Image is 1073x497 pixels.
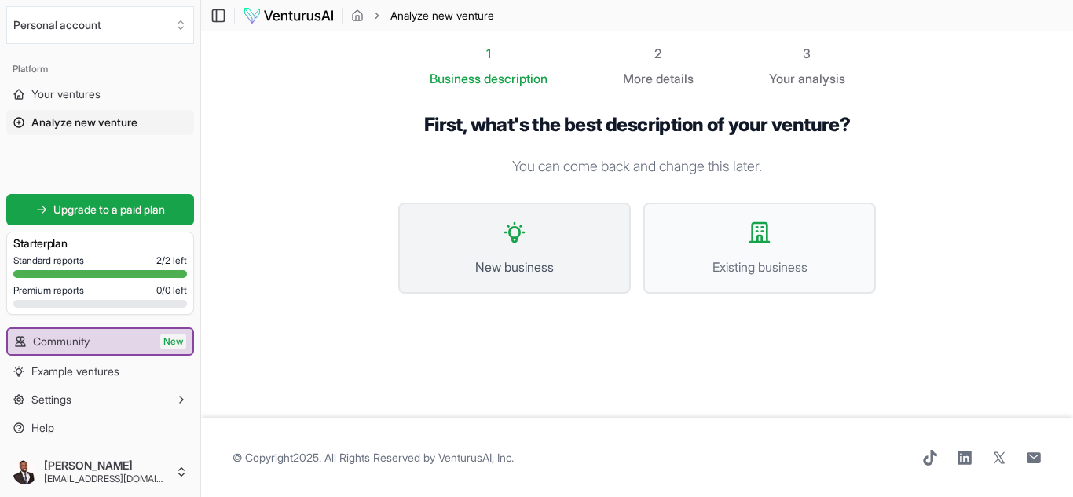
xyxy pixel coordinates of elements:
a: Help [6,415,194,440]
span: analysis [798,71,845,86]
span: 0 / 0 left [156,284,187,297]
button: Select an organization [6,6,194,44]
p: You can come back and change this later. [398,155,876,177]
span: © Copyright 2025 . All Rights Reserved by . [233,450,514,466]
span: New business [416,258,613,276]
span: Existing business [661,258,859,276]
span: More [623,69,653,88]
nav: breadcrumb [351,8,494,24]
span: Business [430,69,481,88]
div: 1 [430,44,547,63]
span: Analyze new venture [31,115,137,130]
span: Help [31,420,54,436]
span: Standard reports [13,254,84,267]
div: Platform [6,57,194,82]
img: ACg8ocIUN5S3YJ5x0I17LAoLLHe_KngOkvvS1P0XuRJK-CrBabyqlM71=s96-c [13,459,38,484]
a: Example ventures [6,359,194,384]
a: Upgrade to a paid plan [6,194,194,225]
button: Existing business [643,203,876,294]
button: Settings [6,387,194,412]
a: Analyze new venture [6,110,194,135]
span: description [484,71,547,86]
a: CommunityNew [8,329,192,354]
button: [PERSON_NAME][EMAIL_ADDRESS][DOMAIN_NAME] [6,453,194,491]
div: 3 [769,44,845,63]
span: New [160,334,186,349]
span: details [656,71,694,86]
span: Upgrade to a paid plan [53,202,165,217]
h1: First, what's the best description of your venture? [398,113,876,137]
span: Example ventures [31,364,119,379]
span: Your ventures [31,86,101,102]
span: Analyze new venture [390,8,494,24]
span: Settings [31,392,71,407]
h3: Starter plan [13,236,187,251]
a: Your ventures [6,82,194,107]
button: New business [398,203,631,294]
span: 2 / 2 left [156,254,187,267]
span: Your [769,69,795,88]
span: Community [33,334,90,349]
span: Premium reports [13,284,84,297]
a: VenturusAI, Inc [438,451,511,464]
span: [PERSON_NAME] [44,459,169,473]
img: logo [243,6,335,25]
div: 2 [623,44,694,63]
span: [EMAIL_ADDRESS][DOMAIN_NAME] [44,473,169,485]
